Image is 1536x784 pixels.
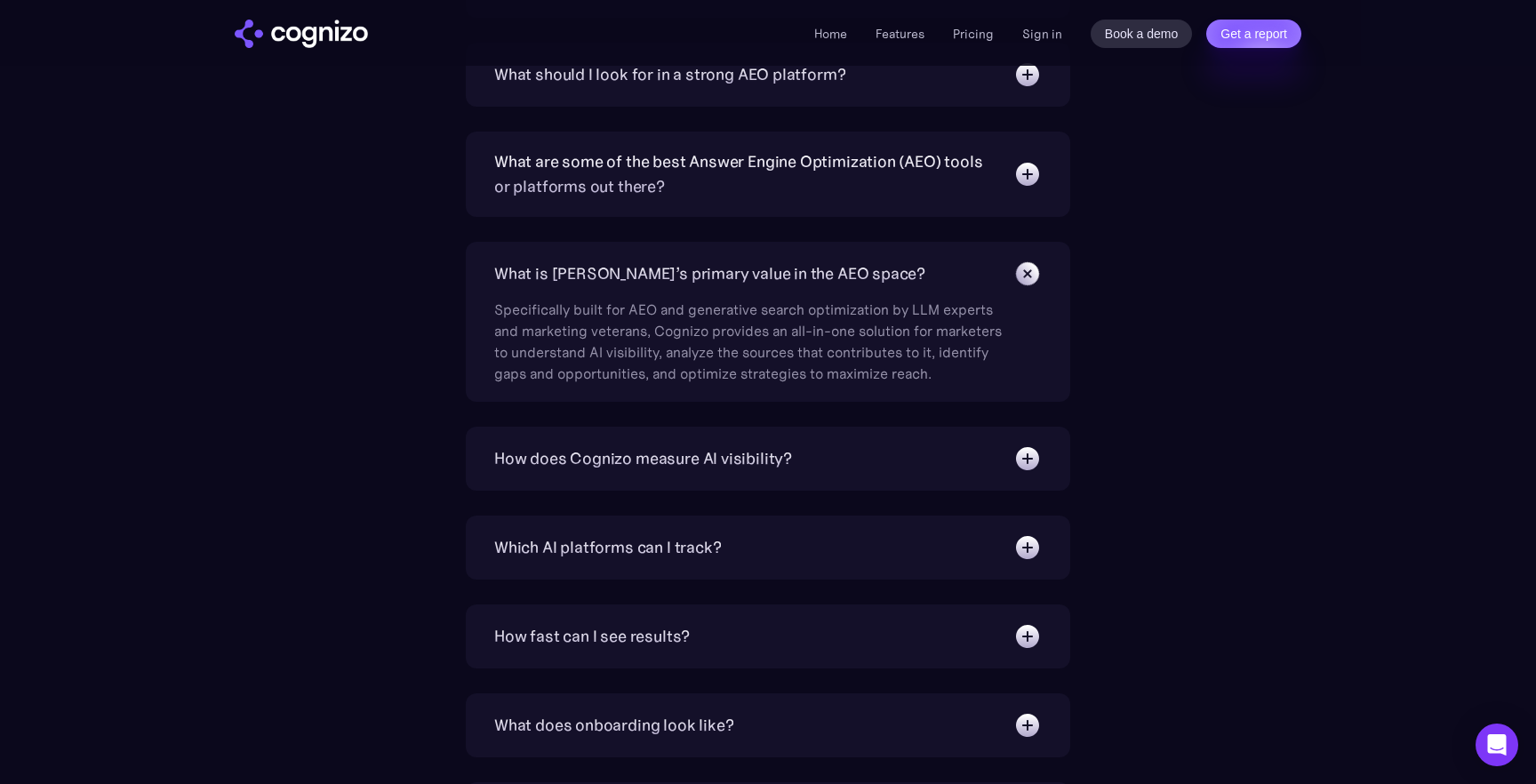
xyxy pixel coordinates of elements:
[494,446,792,471] div: How does Cognizo measure AI visibility?
[494,624,690,649] div: How fast can I see results?
[494,535,721,560] div: Which AI platforms can I track?
[876,26,924,42] a: Features
[494,149,996,199] div: What are some of the best Answer Engine Optimization (AEO) tools or platforms out there?
[1091,20,1193,48] a: Book a demo
[494,261,925,286] div: What is [PERSON_NAME]’s primary value in the AEO space?
[1206,20,1301,48] a: Get a report
[494,62,845,87] div: What should I look for in a strong AEO platform?
[814,26,847,42] a: Home
[1022,23,1062,44] a: Sign in
[494,713,733,738] div: What does onboarding look like?
[1476,724,1518,766] div: Open Intercom Messenger
[235,20,368,48] img: cognizo logo
[494,288,1010,384] div: Specifically built for AEO and generative search optimization by LLM experts and marketing vetera...
[953,26,994,42] a: Pricing
[235,20,368,48] a: home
